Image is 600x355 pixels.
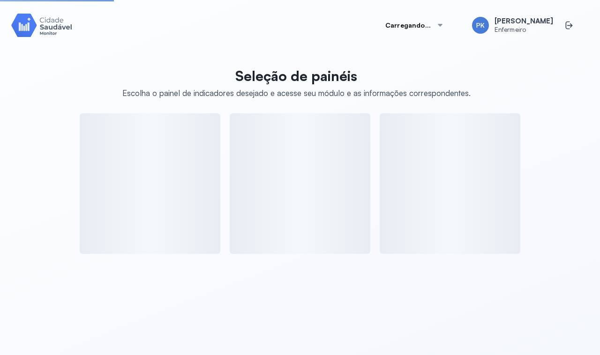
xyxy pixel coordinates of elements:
[495,26,553,34] span: Enfermeiro
[122,88,471,98] div: Escolha o painel de indicadores desejado e acesse seu módulo e as informações correspondentes.
[495,17,553,26] span: [PERSON_NAME]
[11,12,72,38] img: Logotipo do produto Monitor
[476,22,485,30] span: PK
[122,67,471,84] p: Seleção de painéis
[374,16,455,35] button: Carregando...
